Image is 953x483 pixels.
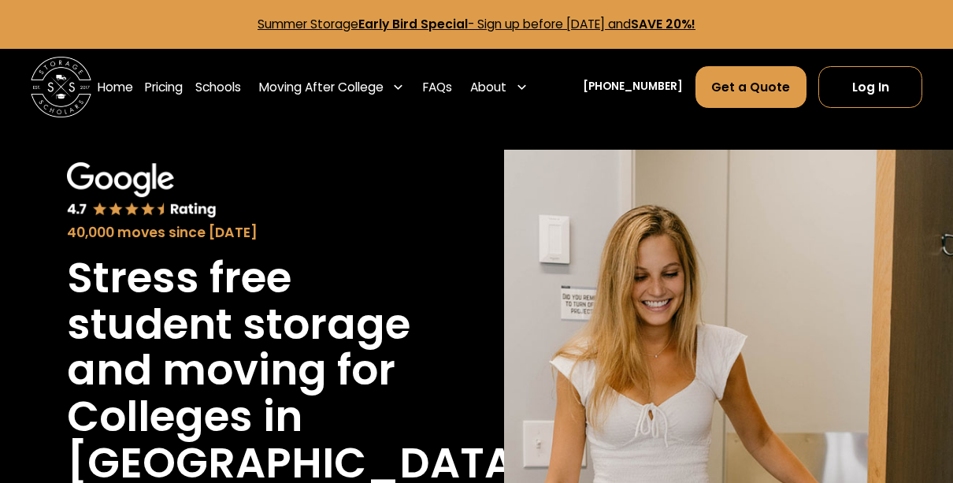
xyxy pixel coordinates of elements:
strong: SAVE 20%! [631,16,695,32]
img: Google 4.7 star rating [67,162,217,220]
img: Storage Scholars main logo [31,57,92,118]
a: FAQs [423,65,452,108]
a: Home [98,65,133,108]
a: [PHONE_NUMBER] [583,79,683,95]
h1: Stress free student storage and moving for [67,255,413,394]
div: About [470,78,506,96]
div: Moving After College [259,78,384,96]
a: Schools [195,65,241,108]
div: 40,000 moves since [DATE] [67,222,413,243]
div: Moving After College [253,65,411,108]
a: Get a Quote [695,66,807,107]
strong: Early Bird Special [358,16,468,32]
a: Summer StorageEarly Bird Special- Sign up before [DATE] andSAVE 20%! [258,16,695,32]
a: Pricing [145,65,183,108]
a: home [31,57,92,118]
a: Log In [818,66,922,107]
div: About [465,65,535,108]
